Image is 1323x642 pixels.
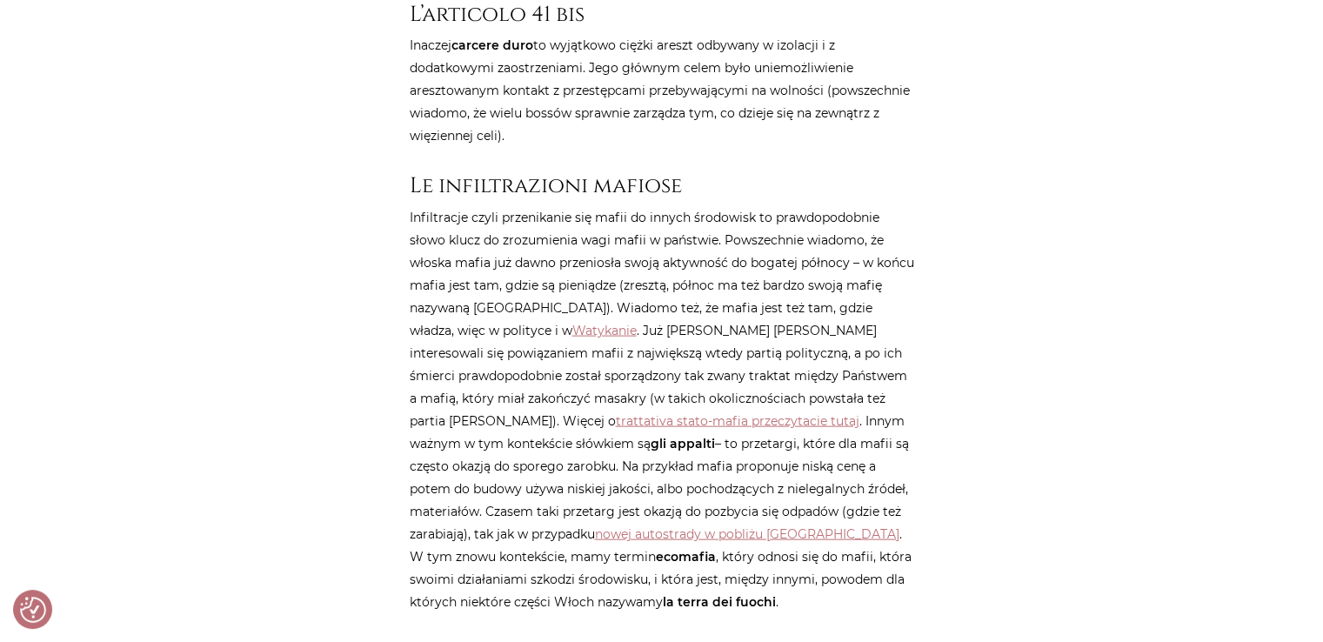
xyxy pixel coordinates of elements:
strong: la terra dei fuochi [663,594,776,610]
strong: ecomafia [656,549,716,565]
a: Watykanie [572,323,637,338]
strong: carcere duro [451,37,533,53]
strong: gli appalti [651,436,715,451]
button: Preferencje co do zgód [20,597,46,623]
a: trattativa stato-mafia przeczytacie tutaj [616,413,859,429]
h3: Le infiltrazioni mafiose [410,173,914,198]
p: Infiltracje czyli przenikanie się mafii do innych środowisk to prawdopodobnie słowo klucz do zroz... [410,206,914,613]
img: Revisit consent button [20,597,46,623]
h3: L’articolo 41 bis [410,2,914,27]
p: Inaczej to wyjątkowo ciężki areszt odbywany w izolacji i z dodatkowymi zaostrzeniami. Jego główny... [410,34,914,147]
a: nowej autostrady w pobliżu [GEOGRAPHIC_DATA] [595,526,899,542]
